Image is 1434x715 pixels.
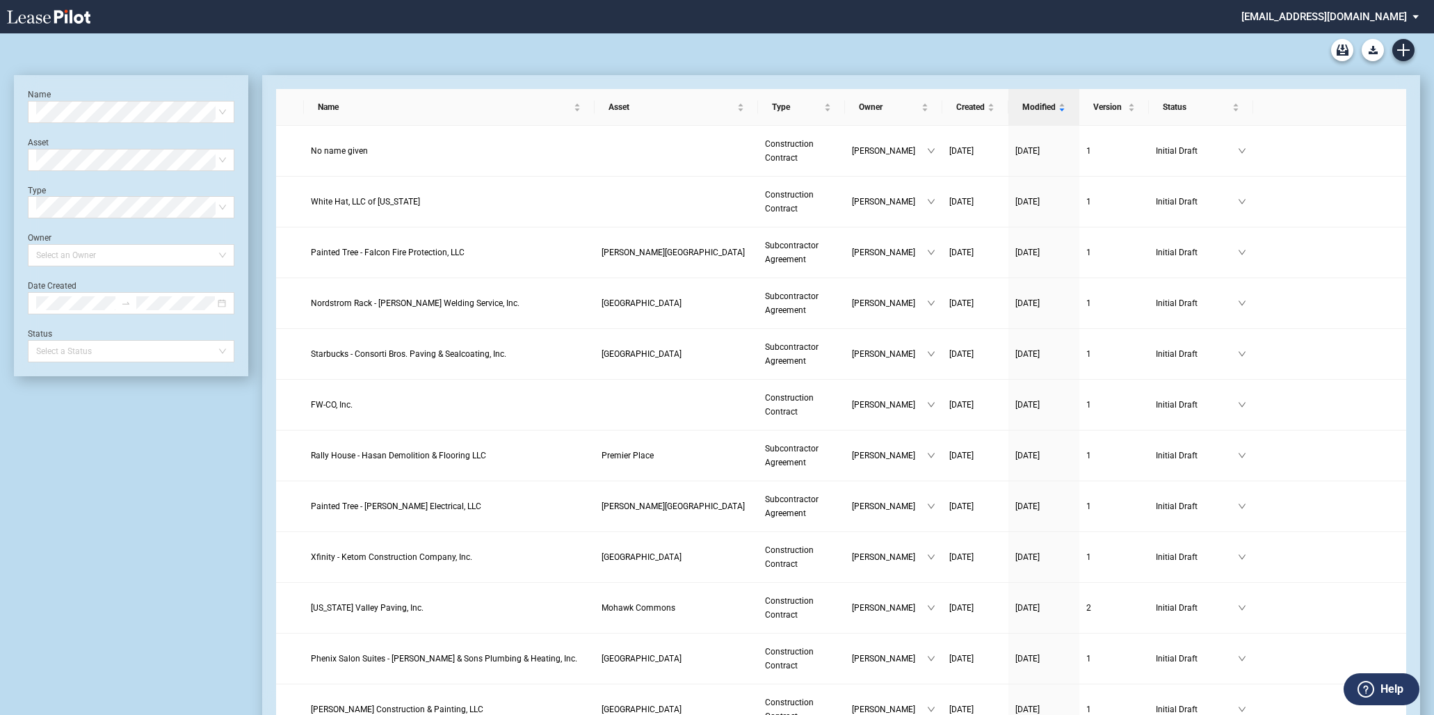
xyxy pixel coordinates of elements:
span: down [1238,147,1246,155]
span: [PERSON_NAME] [852,499,927,513]
span: down [1238,705,1246,714]
span: Subcontractor Agreement [765,241,819,264]
span: 1 [1086,705,1091,714]
span: [DATE] [1015,451,1040,460]
span: Starbucks - Consorti Bros. Paving & Sealcoating, Inc. [311,349,506,359]
span: down [1238,350,1246,358]
label: Owner [28,233,51,243]
label: Type [28,186,46,195]
span: Construction Contract [765,647,814,670]
span: Construction Contract [765,596,814,620]
a: 1 [1086,144,1142,158]
span: [DATE] [1015,501,1040,511]
span: Construction Contract [765,139,814,163]
span: [PERSON_NAME] [852,398,927,412]
a: FW-CO, Inc. [311,398,588,412]
span: 1 [1086,298,1091,308]
span: Asset [609,100,734,114]
label: Date Created [28,281,76,291]
span: down [1238,654,1246,663]
a: [PERSON_NAME][GEOGRAPHIC_DATA] [602,499,751,513]
a: 1 [1086,499,1142,513]
span: [DATE] [1015,146,1040,156]
span: [DATE] [949,705,974,714]
a: [DATE] [949,601,1001,615]
span: [DATE] [949,451,974,460]
span: 2 [1086,603,1091,613]
span: [DATE] [949,197,974,207]
label: Asset [28,138,49,147]
span: [PERSON_NAME] [852,601,927,615]
span: [DATE] [1015,654,1040,664]
span: Subcontractor Agreement [765,342,819,366]
span: down [927,248,935,257]
span: Construction Contract [765,190,814,214]
md-menu: Download Blank Form List [1358,39,1388,61]
a: Premier Place [602,449,751,463]
th: Created [942,89,1008,126]
span: [DATE] [949,501,974,511]
a: Xfinity - Ketom Construction Company, Inc. [311,550,588,564]
span: [PERSON_NAME] [852,550,927,564]
a: [PERSON_NAME][GEOGRAPHIC_DATA] [602,246,751,259]
span: Phenix Salon Suites - McDevitt & Sons Plumbing & Heating, Inc. [311,654,577,664]
a: 1 [1086,195,1142,209]
a: [DATE] [1015,347,1072,361]
span: Initial Draft [1156,347,1238,361]
span: down [927,299,935,307]
a: [DATE] [1015,499,1072,513]
span: Powell Center [602,248,745,257]
span: [PERSON_NAME] [852,347,927,361]
span: 1 [1086,501,1091,511]
span: Type [772,100,821,114]
a: [DATE] [949,398,1001,412]
span: [DATE] [1015,197,1040,207]
a: 1 [1086,246,1142,259]
span: Penn Station [602,705,682,714]
span: 1 [1086,349,1091,359]
a: [DATE] [1015,144,1072,158]
span: down [927,198,935,206]
label: Help [1380,680,1403,698]
a: [GEOGRAPHIC_DATA] [602,296,751,310]
span: [DATE] [1015,705,1040,714]
span: [PERSON_NAME] [852,195,927,209]
a: [DATE] [1015,652,1072,666]
a: [DATE] [949,449,1001,463]
span: Construction Contract [765,393,814,417]
a: Construction Contract [765,137,838,165]
a: [GEOGRAPHIC_DATA] [602,550,751,564]
span: Nordstrom Rack - D. Cronin's Welding Service, Inc. [311,298,519,308]
span: [DATE] [949,603,974,613]
span: Initial Draft [1156,652,1238,666]
span: Mid-Valley Mall [602,349,682,359]
th: Asset [595,89,758,126]
span: down [927,401,935,409]
th: Status [1149,89,1253,126]
span: 1 [1086,248,1091,257]
th: Name [304,89,595,126]
span: [PERSON_NAME] [852,449,927,463]
span: [DATE] [1015,603,1040,613]
span: Construction Contract [765,545,814,569]
a: [US_STATE] Valley Paving, Inc. [311,601,588,615]
span: down [927,654,935,663]
a: 1 [1086,652,1142,666]
span: Initial Draft [1156,398,1238,412]
span: Initial Draft [1156,601,1238,615]
span: [DATE] [949,146,974,156]
span: 1 [1086,552,1091,562]
a: [DATE] [1015,601,1072,615]
span: Name [318,100,571,114]
span: Penn Mar Shopping Center [602,654,682,664]
span: Mohawk Commons [602,603,675,613]
a: [DATE] [949,550,1001,564]
label: Name [28,90,51,99]
span: to [121,298,131,308]
span: No name given [311,146,368,156]
a: [DATE] [1015,296,1072,310]
a: [DATE] [1015,195,1072,209]
span: [DATE] [949,349,974,359]
span: [DATE] [1015,298,1040,308]
span: [PERSON_NAME] [852,246,927,259]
